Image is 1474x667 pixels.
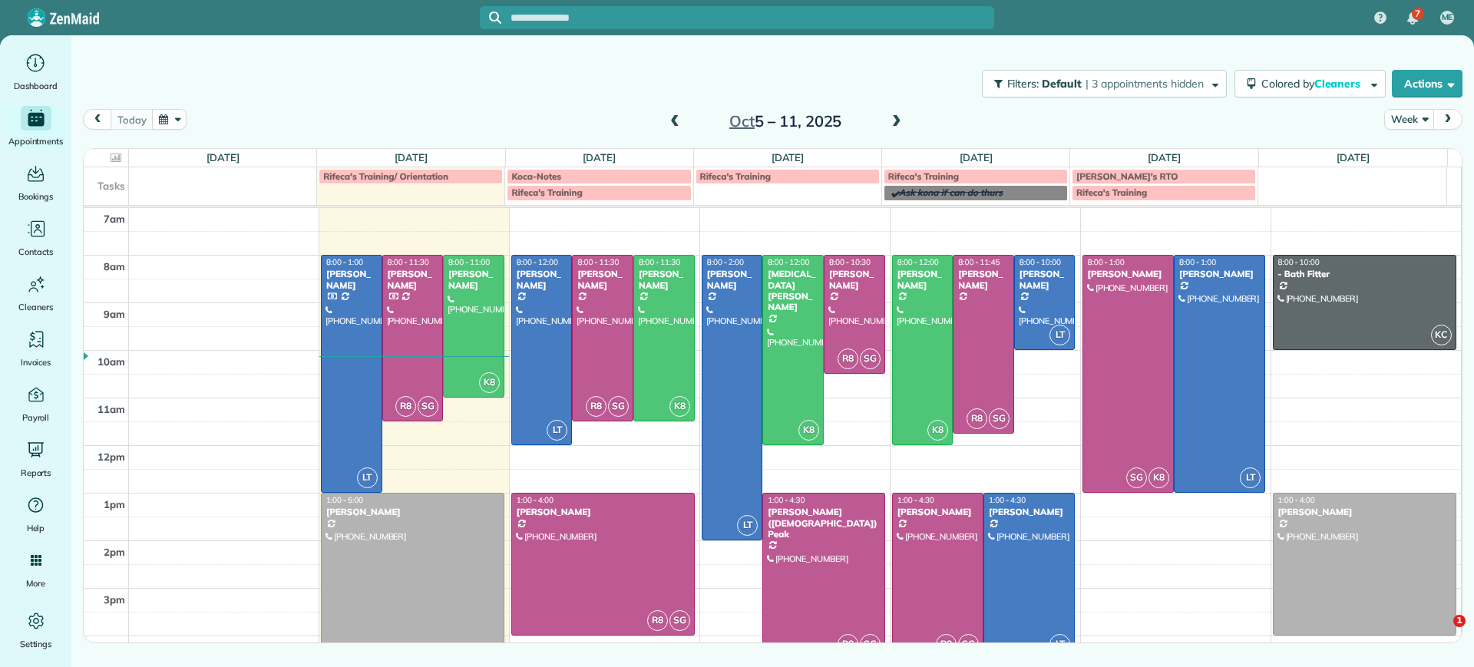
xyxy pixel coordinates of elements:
span: 8:00 - 11:00 [448,257,490,267]
a: Payroll [6,382,65,425]
div: [PERSON_NAME] [326,507,500,517]
span: Cleaners [18,299,53,315]
span: R8 [647,610,668,631]
span: Rifeca's Training [511,187,582,198]
span: 8:00 - 10:00 [1278,257,1320,267]
span: SG [1126,467,1147,488]
button: Week [1384,109,1434,130]
a: Reports [6,438,65,480]
span: 8:00 - 10:30 [829,257,871,267]
span: KC [1431,325,1452,345]
span: ME [1442,12,1453,24]
span: 1:00 - 5:00 [326,495,363,505]
span: LT [1049,325,1070,345]
a: Contacts [6,216,65,259]
span: R8 [395,396,416,417]
span: 8:00 - 1:00 [1088,257,1125,267]
div: [PERSON_NAME] [988,507,1070,517]
span: Colored by [1261,77,1366,91]
button: Focus search [480,12,501,24]
div: [PERSON_NAME] [516,507,690,517]
div: [PERSON_NAME] [1178,269,1261,279]
h2: 5 – 11, 2025 [689,113,881,130]
div: [PERSON_NAME] [957,269,1010,291]
a: Invoices [6,327,65,370]
span: SG [860,348,881,369]
div: [PERSON_NAME] [1277,507,1452,517]
div: [PERSON_NAME] [326,269,378,291]
span: 8:00 - 2:00 [707,257,744,267]
span: K8 [479,372,500,393]
div: [PERSON_NAME] [448,269,500,291]
div: [PERSON_NAME] [706,269,758,291]
div: [PERSON_NAME] [1019,269,1071,291]
div: [PERSON_NAME] [1087,269,1169,279]
span: LT [737,515,758,536]
span: 1:00 - 4:00 [1278,495,1315,505]
a: Filters: Default | 3 appointments hidden [974,70,1227,97]
span: 8:00 - 10:00 [1020,257,1061,267]
span: 8:00 - 1:00 [1179,257,1216,267]
div: [PERSON_NAME] [516,269,568,291]
button: Actions [1392,70,1462,97]
span: Appointments [8,134,64,149]
span: 8:00 - 1:00 [326,257,363,267]
span: 8:00 - 11:30 [388,257,429,267]
a: Settings [6,609,65,652]
span: 8:00 - 11:30 [577,257,619,267]
span: SG [989,408,1010,429]
a: [DATE] [207,151,240,163]
span: Oct [729,111,755,130]
span: SG [608,396,629,417]
span: Filters: [1007,77,1039,91]
a: [DATE] [1337,151,1370,163]
span: R8 [936,634,957,655]
span: K8 [927,420,948,441]
span: K8 [669,396,690,417]
div: [PERSON_NAME] [897,269,949,291]
span: Rifeca's Training [1076,187,1147,198]
a: [DATE] [583,151,616,163]
span: More [26,576,45,591]
div: [PERSON_NAME] ([DEMOGRAPHIC_DATA]) Peak [767,507,880,540]
button: today [111,109,153,130]
span: 4pm [104,641,125,653]
div: 7 unread notifications [1396,2,1429,35]
span: Invoices [21,355,51,370]
span: Help [27,520,45,536]
span: [PERSON_NAME]'s RTO [1076,170,1178,182]
div: [PERSON_NAME] [577,269,629,291]
a: Bookings [6,161,65,204]
span: 1:00 - 4:30 [768,495,805,505]
button: next [1433,109,1462,130]
a: Dashboard [6,51,65,94]
button: Colored byCleaners [1234,70,1386,97]
span: R8 [586,396,606,417]
span: R8 [967,408,987,429]
span: | 3 appointments hidden [1086,77,1204,91]
span: 1pm [104,498,125,510]
div: [PERSON_NAME] [897,507,979,517]
span: Rifeca's Training [888,170,959,182]
span: 1:00 - 4:30 [897,495,934,505]
span: 8:00 - 12:00 [897,257,939,267]
span: 8:00 - 11:45 [958,257,1000,267]
span: 11am [97,403,125,415]
span: Cleaners [1314,77,1363,91]
span: 8:00 - 12:00 [517,257,558,267]
span: Rifeca's Training [700,170,771,182]
span: Reports [21,465,51,480]
a: [DATE] [395,151,428,163]
span: 7am [104,213,125,225]
span: K8 [1148,467,1169,488]
span: 12pm [97,451,125,463]
span: Koca-Notes [511,170,561,182]
iframe: Intercom live chat [1422,615,1459,652]
div: [MEDICAL_DATA][PERSON_NAME] [767,269,819,313]
span: Settings [20,636,52,652]
a: Help [6,493,65,536]
span: SG [669,610,690,631]
span: 8am [104,260,125,272]
span: K8 [798,420,819,441]
span: Rifeca's Training/ Orientation [323,170,448,182]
